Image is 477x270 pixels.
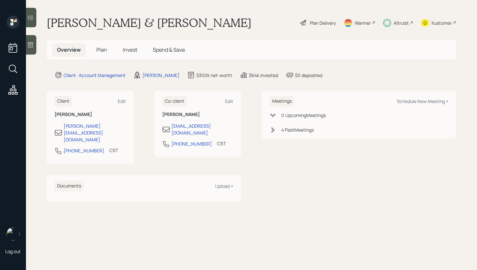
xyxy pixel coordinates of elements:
[355,19,371,26] div: Warmer
[64,122,126,143] div: [PERSON_NAME][EMAIL_ADDRESS][DOMAIN_NAME]
[109,147,118,154] div: CST
[295,72,322,79] div: $0 deposited
[394,19,409,26] div: Altruist
[225,98,233,104] div: Edit
[55,181,84,191] h6: Documents
[171,140,212,147] div: [PHONE_NUMBER]
[432,19,452,26] div: Kustomer
[96,46,107,53] span: Plan
[153,46,185,53] span: Spend & Save
[47,16,251,30] h1: [PERSON_NAME] & [PERSON_NAME]
[6,227,19,240] img: retirable_logo.png
[310,19,336,26] div: Plan Delivery
[118,98,126,104] div: Edit
[171,122,234,136] div: [EMAIL_ADDRESS][DOMAIN_NAME]
[215,183,233,189] div: Upload +
[64,147,104,154] div: [PHONE_NUMBER]
[142,72,179,79] div: [PERSON_NAME]
[217,140,226,147] div: CST
[281,126,314,133] div: 4 Past Meeting s
[57,46,81,53] span: Overview
[5,248,21,254] div: Log out
[162,112,234,117] h6: [PERSON_NAME]
[55,96,72,107] h6: Client
[281,112,326,119] div: 0 Upcoming Meeting s
[397,98,448,104] div: Schedule New Meeting +
[55,112,126,117] h6: [PERSON_NAME]
[162,96,187,107] h6: Co-client
[123,46,137,53] span: Invest
[196,72,232,79] div: $300k net-worth
[270,96,294,107] h6: Meetings
[64,72,126,79] div: Client · Account Management
[249,72,278,79] div: $64k invested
